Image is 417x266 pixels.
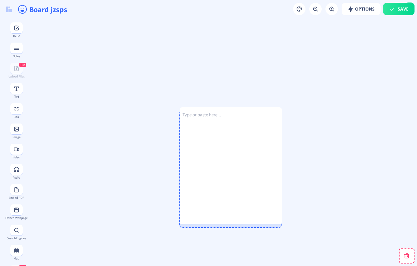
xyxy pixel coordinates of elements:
[5,115,28,119] div: Link
[348,7,375,12] span: Options
[5,95,28,98] div: Text
[17,4,27,14] ion-icon: happy outline
[5,216,28,220] div: Embed Webpage
[5,236,28,240] div: Search Engines
[5,196,28,199] div: Embed PDF
[383,3,415,15] button: Save
[5,257,28,260] div: Map
[5,54,28,58] div: Notes
[5,34,28,38] div: To-Do
[5,176,28,179] div: Audio
[5,135,28,139] div: Image
[21,63,25,67] span: Pro
[5,156,28,159] div: Video
[6,7,12,12] img: logo.svg
[180,112,282,118] p: Type or paste here...
[342,3,381,15] button: Options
